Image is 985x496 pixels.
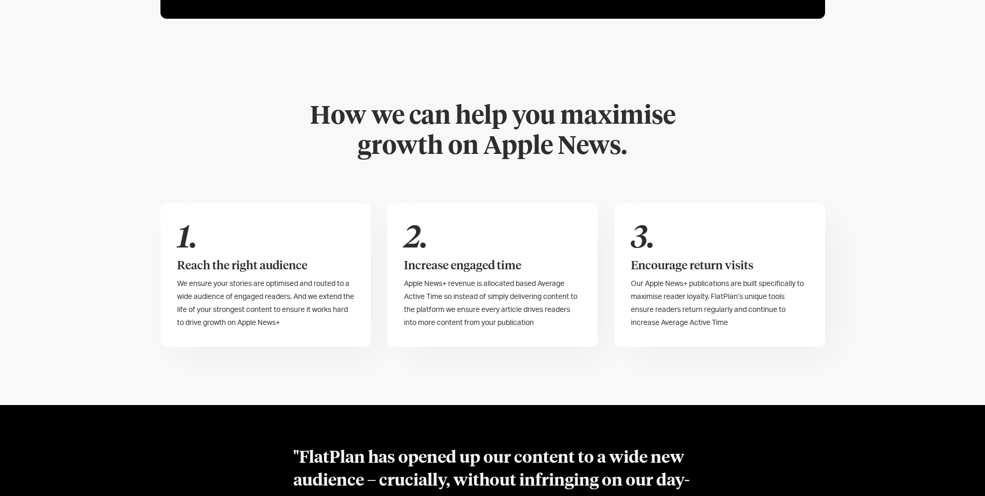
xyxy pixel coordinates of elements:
[404,260,521,272] strong: Increase engaged time
[177,260,307,272] strong: Reach the right audience
[631,280,804,327] span: Our Apple News+ publications are built specifically to maximise reader loyalty. FlatPlan’s unique...
[631,223,655,254] em: 3.
[631,260,753,272] strong: Encourage return visits
[404,223,428,254] em: 2.
[293,102,692,162] h2: How we can help you maximise growth on Apple News.
[177,223,197,254] em: 1.
[177,280,354,327] span: We ensure your stories are optimised and routed to a wide audience of engaged readers. And we ext...
[404,280,577,327] span: Apple News+ revenue is allocated based Average Active Time so instead of simply delivering conten...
